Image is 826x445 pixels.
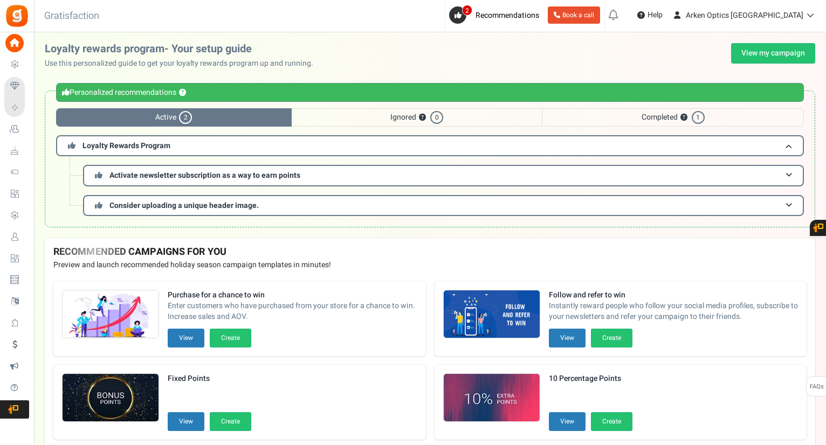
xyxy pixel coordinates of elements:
a: View my campaign [731,43,815,64]
button: Create [210,329,251,347]
img: Recommended Campaigns [444,374,540,422]
h4: RECOMMENDED CAMPAIGNS FOR YOU [53,247,807,258]
button: Create [591,329,632,347]
strong: Fixed Points [168,373,251,384]
div: Personalized recommendations [56,83,804,102]
p: Use this personalized guide to get your loyalty rewards program up and running. [45,58,322,69]
span: Instantly reward people who follow your social media profiles, subscribe to your newsletters and ... [549,301,799,322]
a: Help [633,6,667,24]
strong: Purchase for a chance to win [168,290,417,301]
span: Consider uploading a unique header image. [109,200,259,211]
span: 2 [179,111,192,124]
img: Gratisfaction [5,4,29,28]
span: FAQs [809,377,824,397]
button: View [549,412,586,431]
span: Recommendations [476,10,539,21]
button: ? [179,89,186,96]
button: Create [210,412,251,431]
p: Preview and launch recommended holiday season campaign templates in minutes! [53,260,807,270]
img: Recommended Campaigns [63,290,159,339]
a: Book a call [548,6,600,24]
strong: Follow and refer to win [549,290,799,301]
span: Arken Optics [GEOGRAPHIC_DATA] [686,10,803,21]
h3: Gratisfaction [32,5,111,27]
span: Help [645,10,663,20]
span: Completed [542,108,804,127]
img: Recommended Campaigns [63,374,159,422]
img: Recommended Campaigns [444,290,540,339]
button: ? [419,114,426,121]
button: ? [680,114,687,121]
h2: Loyalty rewards program- Your setup guide [45,43,322,55]
span: 2 [462,5,472,16]
span: Enter customers who have purchased from your store for a chance to win. Increase sales and AOV. [168,301,417,322]
span: Activate newsletter subscription as a way to earn points [109,170,300,181]
button: Create [591,412,632,431]
span: Ignored [292,108,542,127]
button: View [168,412,204,431]
strong: 10 Percentage Points [549,373,632,384]
button: View [168,329,204,347]
span: Active [56,108,292,127]
span: Loyalty Rewards Program [82,140,170,151]
span: 1 [692,111,705,124]
span: 0 [430,111,443,124]
button: View [549,329,586,347]
a: 2 Recommendations [449,6,543,24]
